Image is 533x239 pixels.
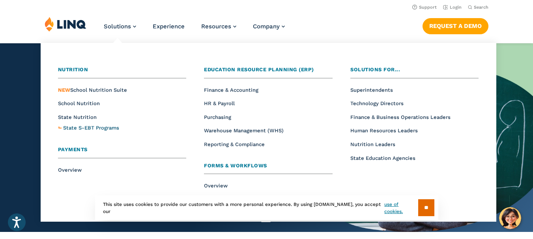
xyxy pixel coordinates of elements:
[350,66,479,78] a: Solutions for...
[443,5,462,10] a: Login
[350,128,418,133] a: Human Resources Leaders
[204,163,267,169] span: Forms & Workflows
[350,87,393,93] a: Superintendents
[201,23,236,30] a: Resources
[204,128,284,133] a: Warehouse Management (WHS)
[253,23,280,30] span: Company
[95,195,438,220] div: This site uses cookies to provide our customers with a more personal experience. By using [DOMAIN...
[58,87,127,93] a: NEWSchool Nutrition Suite
[63,125,119,131] span: State S-EBT Programs
[104,17,285,43] nav: Primary Navigation
[204,67,314,72] span: Education Resource Planning (ERP)
[58,66,186,78] a: Nutrition
[58,146,88,152] span: Payments
[63,124,119,132] a: State S-EBT Programs
[201,23,231,30] span: Resources
[58,114,97,120] a: State Nutrition
[350,141,395,147] a: Nutrition Leaders
[204,114,231,120] a: Purchasing
[350,100,404,106] a: Technology Directors
[350,67,400,72] span: Solutions for...
[412,5,437,10] a: Support
[204,66,332,78] a: Education Resource Planning (ERP)
[204,162,332,174] a: Forms & Workflows
[474,5,488,10] span: Search
[204,87,258,93] a: Finance & Accounting
[350,114,451,120] a: Finance & Business Operations Leaders
[104,23,136,30] a: Solutions
[468,4,488,10] button: Open Search Bar
[58,100,100,106] a: School Nutrition
[104,23,131,30] span: Solutions
[153,23,185,30] a: Experience
[58,67,88,72] span: Nutrition
[58,146,186,158] a: Payments
[423,18,488,34] a: Request a Demo
[384,201,418,215] a: use of cookies.
[204,141,265,147] a: Reporting & Compliance
[350,155,415,161] a: State Education Agencies
[45,17,86,31] img: LINQ | K‑12 Software
[499,207,521,229] button: Hello, have a question? Let’s chat.
[58,87,127,93] span: School Nutrition Suite
[423,17,488,34] nav: Button Navigation
[204,183,228,189] a: Overview
[58,87,70,93] span: NEW
[253,23,285,30] a: Company
[58,167,82,173] a: Overview
[204,100,235,106] a: HR & Payroll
